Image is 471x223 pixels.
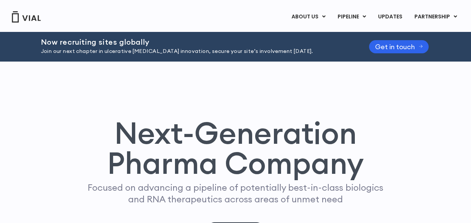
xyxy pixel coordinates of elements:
a: PIPELINEMenu Toggle [332,11,372,23]
p: Join our next chapter in ulcerative [MEDICAL_DATA] innovation, secure your site’s involvement [DA... [41,47,350,56]
h2: Now recruiting sites globally [41,38,350,46]
p: Focused on advancing a pipeline of potentially best-in-class biologics and RNA therapeutics acros... [85,182,387,205]
h1: Next-Generation Pharma Company [73,118,398,178]
a: UPDATES [372,11,408,23]
a: ABOUT USMenu Toggle [286,11,331,23]
img: Vial Logo [11,11,41,23]
a: Get in touch [369,40,429,53]
span: Get in touch [375,44,415,50]
a: PARTNERSHIPMenu Toggle [408,11,463,23]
